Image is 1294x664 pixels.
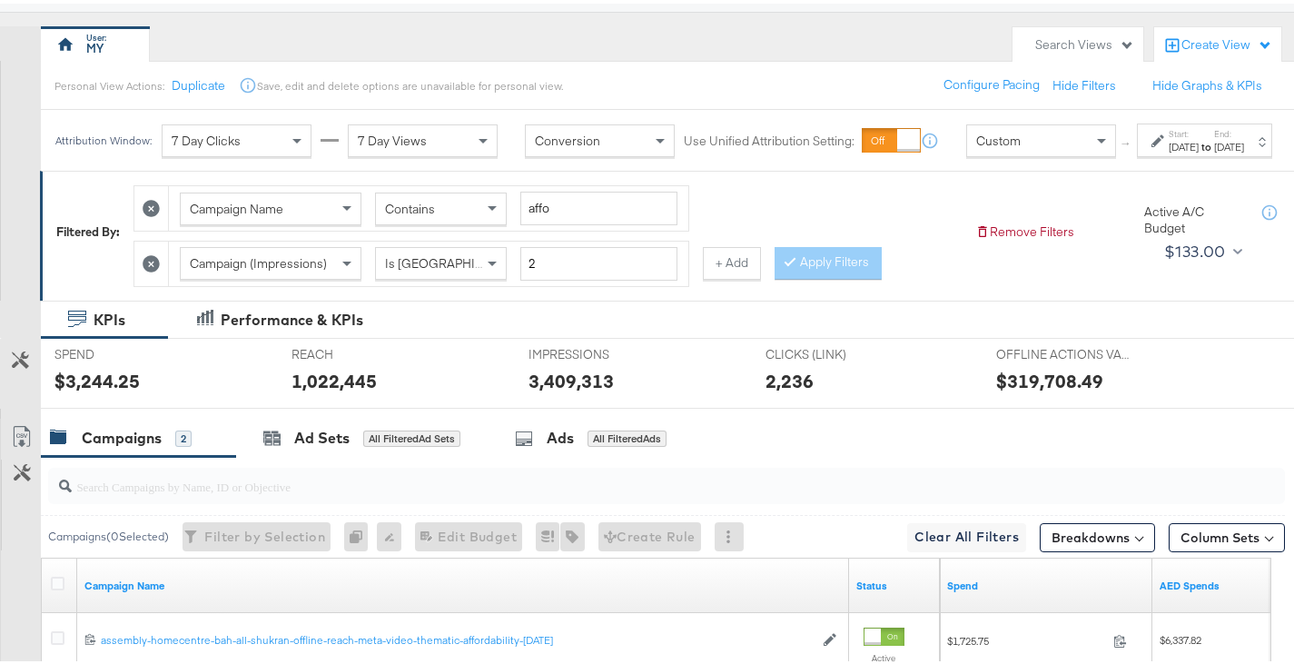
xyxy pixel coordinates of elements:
[947,630,1106,644] span: $1,725.75
[1160,629,1201,643] span: $6,337.82
[48,525,169,541] div: Campaigns ( 0 Selected)
[172,74,225,91] button: Duplicate
[190,252,327,268] span: Campaign (Impressions)
[976,129,1021,145] span: Custom
[54,131,153,144] div: Attribution Window:
[1164,234,1226,262] div: $133.00
[975,220,1074,237] button: Remove Filters
[766,364,814,391] div: 2,236
[56,220,120,237] div: Filtered By:
[1199,136,1214,150] strong: to
[1181,33,1272,51] div: Create View
[82,424,162,445] div: Campaigns
[54,364,140,391] div: $3,244.25
[684,129,854,146] label: Use Unified Attribution Setting:
[358,129,427,145] span: 7 Day Views
[175,427,192,443] div: 2
[528,364,614,391] div: 3,409,313
[1214,136,1244,151] div: [DATE]
[363,427,460,443] div: All Filtered Ad Sets
[1157,233,1247,263] button: $133.00
[294,424,350,445] div: Ad Sets
[1152,74,1262,91] button: Hide Graphs & KPIs
[94,306,125,327] div: KPIs
[221,306,363,327] div: Performance & KPIs
[914,522,1019,545] span: Clear All Filters
[291,364,377,391] div: 1,022,445
[703,243,761,276] button: + Add
[931,65,1052,98] button: Configure Pacing
[344,519,377,548] div: 0
[1040,520,1155,549] button: Breakdowns
[947,575,1145,590] a: The total amount spent to date.
[520,243,677,277] input: Enter a number
[84,575,842,590] a: Your campaign name.
[385,197,435,213] span: Contains
[766,342,902,360] span: CLICKS (LINK)
[1052,74,1116,91] button: Hide Filters
[856,575,933,590] a: Shows the current state of your Ad Campaign.
[1144,200,1244,233] div: Active A/C Budget
[101,629,814,644] div: assembly-homecentre-bah-all-shukran-offline-reach-meta-video-thematic-affordability-[DATE]
[1169,136,1199,151] div: [DATE]
[257,75,563,90] div: Save, edit and delete options are unavailable for personal view.
[1214,124,1244,136] label: End:
[72,458,1175,493] input: Search Campaigns by Name, ID or Objective
[1169,520,1285,549] button: Column Sets
[528,342,665,360] span: IMPRESSIONS
[291,342,428,360] span: REACH
[1118,137,1135,144] span: ↑
[996,342,1132,360] span: OFFLINE ACTIONS VALUE
[190,197,283,213] span: Campaign Name
[864,649,904,660] label: Active
[907,520,1026,549] button: Clear All Filters
[588,427,667,443] div: All Filtered Ads
[101,629,814,645] a: assembly-homecentre-bah-all-shukran-offline-reach-meta-video-thematic-affordability-[DATE]
[1035,33,1134,50] div: Search Views
[535,129,600,145] span: Conversion
[520,188,677,222] input: Enter a search term
[1169,124,1199,136] label: Start:
[385,252,524,268] span: Is [GEOGRAPHIC_DATA]
[86,36,104,54] div: MY
[996,364,1103,391] div: $319,708.49
[172,129,241,145] span: 7 Day Clicks
[54,342,191,360] span: SPEND
[54,75,164,90] div: Personal View Actions:
[547,424,574,445] div: Ads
